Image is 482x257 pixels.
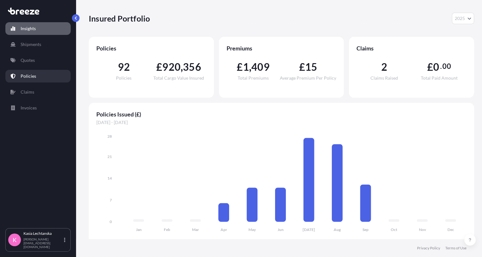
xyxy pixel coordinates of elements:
p: Insured Portfolio [89,13,150,23]
span: Claims [357,44,466,52]
tspan: Mar [192,227,199,232]
a: Policies [5,70,71,82]
p: Policies [21,73,36,79]
span: 2025 [455,15,465,22]
span: 356 [183,62,201,72]
span: Average Premium Per Policy [280,76,336,80]
span: Total Cargo Value Insured [153,76,204,80]
span: 15 [305,62,317,72]
tspan: 28 [107,134,112,139]
span: Total Premiums [238,76,269,80]
tspan: Sep [363,227,369,232]
p: Kasia Lechtanska [23,231,63,236]
span: Premiums [227,44,337,52]
span: 0 [433,62,439,72]
tspan: Apr [221,227,227,232]
button: Year Selector [452,13,474,24]
span: . [440,64,442,69]
tspan: Feb [164,227,170,232]
a: Privacy Policy [417,246,440,251]
a: Terms of Use [445,246,466,251]
span: 00 [442,64,451,69]
span: , [181,62,183,72]
tspan: Dec [447,227,454,232]
p: Quotes [21,57,35,63]
tspan: Aug [334,227,341,232]
span: Total Paid Amount [421,76,457,80]
tspan: 21 [107,154,112,159]
span: [DATE] - [DATE] [96,119,466,126]
tspan: May [248,227,256,232]
span: Policies Issued (£) [96,110,466,118]
p: [PERSON_NAME][EMAIL_ADDRESS][DOMAIN_NAME] [23,237,63,249]
span: Policies [96,44,206,52]
a: Invoices [5,102,71,114]
span: K [13,237,16,243]
span: 409 [251,62,270,72]
span: Claims Raised [370,76,398,80]
span: Policies [116,76,132,80]
a: Quotes [5,54,71,67]
tspan: 7 [110,198,112,202]
a: Shipments [5,38,71,51]
a: Insights [5,22,71,35]
tspan: 14 [107,176,112,181]
span: £ [427,62,433,72]
tspan: Oct [391,227,397,232]
p: Shipments [21,41,41,48]
span: £ [156,62,162,72]
span: £ [237,62,243,72]
span: , [249,62,251,72]
tspan: 0 [110,219,112,224]
a: Claims [5,86,71,98]
tspan: Jun [278,227,284,232]
span: £ [299,62,305,72]
p: Claims [21,89,34,95]
p: Insights [21,25,36,32]
span: 920 [162,62,181,72]
p: Invoices [21,105,37,111]
span: 92 [118,62,130,72]
tspan: Nov [419,227,426,232]
span: 1 [243,62,249,72]
tspan: Jan [136,227,142,232]
tspan: [DATE] [303,227,315,232]
span: 2 [381,62,387,72]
